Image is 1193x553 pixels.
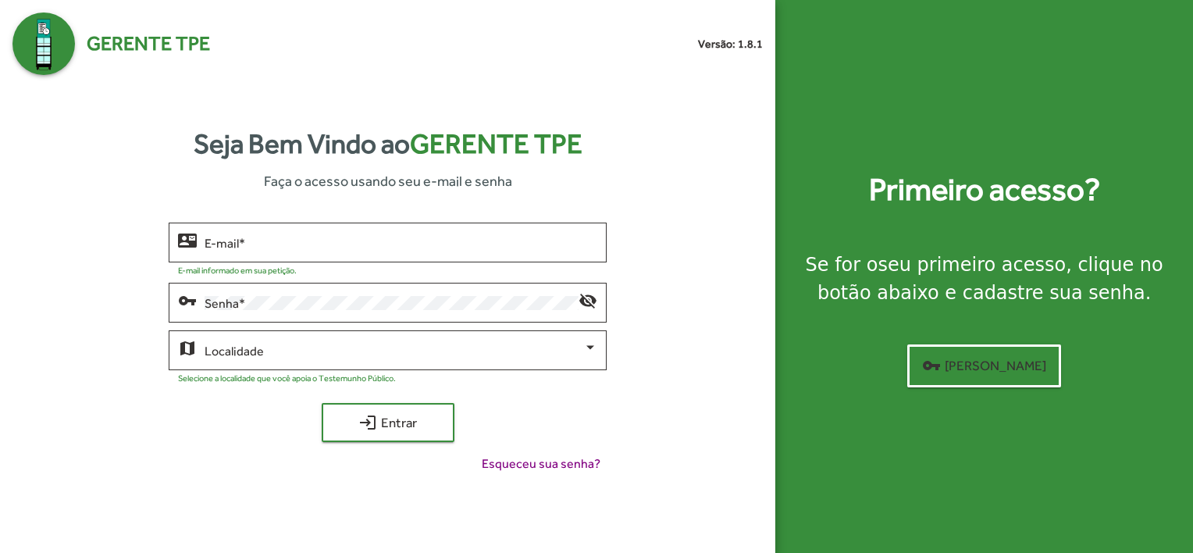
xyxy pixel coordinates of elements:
mat-icon: vpn_key [178,291,197,309]
span: Esqueceu sua senha? [482,455,600,473]
div: Se for o , clique no botão abaixo e cadastre sua senha. [794,251,1174,307]
mat-icon: contact_mail [178,230,197,249]
img: Logo Gerente [12,12,75,75]
button: [PERSON_NAME] [907,344,1061,387]
strong: Primeiro acesso? [869,166,1100,213]
span: Entrar [336,409,440,437]
mat-hint: Selecione a localidade que você apoia o Testemunho Público. [178,373,396,383]
small: Versão: 1.8.1 [698,36,763,52]
span: Gerente TPE [87,29,210,59]
strong: Seja Bem Vindo ao [194,123,582,165]
button: Entrar [322,403,454,442]
span: Faça o acesso usando seu e-mail e senha [264,170,512,191]
mat-icon: login [358,413,377,432]
mat-icon: visibility_off [579,291,597,309]
mat-icon: vpn_key [922,356,941,375]
span: Gerente TPE [410,128,582,159]
strong: seu primeiro acesso [878,254,1066,276]
span: [PERSON_NAME] [922,351,1046,380]
mat-hint: E-mail informado em sua petição. [178,266,297,275]
mat-icon: map [178,338,197,357]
